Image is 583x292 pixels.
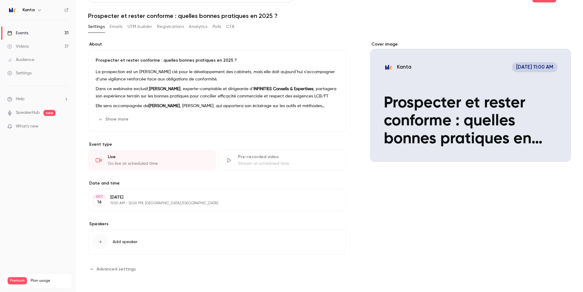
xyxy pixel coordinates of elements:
h6: Kanta [22,7,35,13]
a: SpeakerHub [16,110,40,116]
button: Advanced settings [88,264,139,274]
p: Prospecter et rester conforme : quelles bonnes pratiques en 2025 ? [96,57,338,63]
strong: INFINITIES Conseils & Expertises [254,87,313,91]
p: 11:00 AM - 12:00 PM, [GEOGRAPHIC_DATA]/[GEOGRAPHIC_DATA] [110,201,314,206]
div: Pre-recorded video [238,154,339,160]
span: new [43,110,56,116]
button: Analytics [189,22,208,32]
span: Plan usage [31,278,68,283]
h1: Prospecter et rester conforme : quelles bonnes pratiques en 2025 ? [88,12,571,19]
button: UTM builder [128,22,152,32]
div: Videos [7,43,29,49]
button: Show more [96,114,132,124]
strong: [PERSON_NAME] [148,104,180,108]
div: LiveGo live at scheduled time [88,150,216,171]
button: Polls [213,22,221,32]
label: Cover image [370,41,571,47]
button: Emails [110,22,122,32]
button: Registrations [157,22,184,32]
strong: [PERSON_NAME] [149,87,180,91]
p: Elle sera accompagnée de , [PERSON_NAME], qui apportera son éclairage sur les outils et méthodes ... [96,102,338,110]
p: La prospection est un [PERSON_NAME] clé pour le développement des cabinets, mais elle doit aujour... [96,68,338,83]
div: Settings [7,70,32,76]
button: Settings [88,22,105,32]
p: [DATE] [110,194,314,200]
img: Kanta [8,5,17,15]
div: Go live at scheduled time [108,161,208,167]
label: About [88,41,346,47]
div: Live [108,154,208,160]
button: CTA [226,22,234,32]
li: help-dropdown-opener [7,96,69,102]
label: Speakers [88,221,346,227]
p: Dans ce webinaire exclusif, , experte-comptable et dirigeante d’ , partagera son expérience terra... [96,85,338,100]
section: Cover image [370,41,571,162]
span: Help [16,96,25,102]
p: Event type [88,141,346,148]
div: Events [7,30,28,36]
p: 16 [97,199,102,205]
div: Audience [7,57,34,63]
label: Date and time [88,180,346,186]
div: Stream at scheduled time [238,161,339,167]
iframe: Noticeable Trigger [61,124,69,129]
div: OCT [94,195,105,199]
div: Pre-recorded videoStream at scheduled time [218,150,346,171]
span: Add speaker [113,239,138,245]
span: What's new [16,123,39,130]
button: Add speaker [88,229,346,254]
section: Advanced settings [88,264,346,274]
span: Advanced settings [97,266,136,272]
span: Premium [8,277,27,284]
